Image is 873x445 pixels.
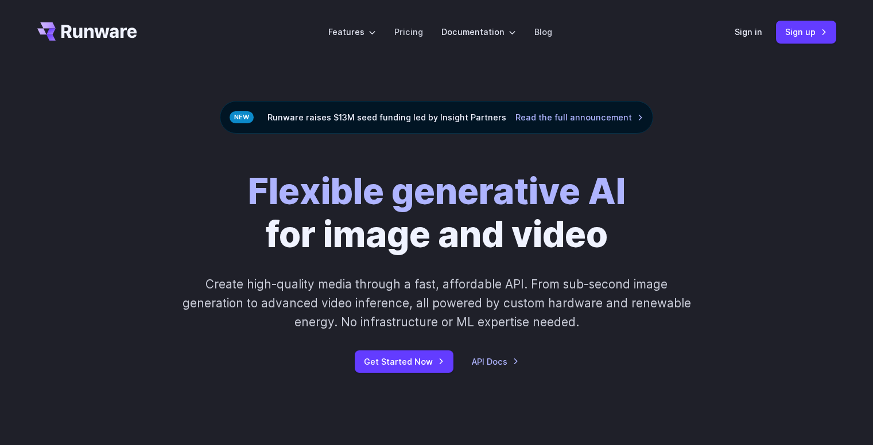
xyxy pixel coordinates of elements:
[534,25,552,38] a: Blog
[441,25,516,38] label: Documentation
[37,22,137,41] a: Go to /
[248,170,626,213] strong: Flexible generative AI
[394,25,423,38] a: Pricing
[248,170,626,256] h1: for image and video
[776,21,836,43] a: Sign up
[220,101,653,134] div: Runware raises $13M seed funding led by Insight Partners
[181,275,692,332] p: Create high-quality media through a fast, affordable API. From sub-second image generation to adv...
[735,25,762,38] a: Sign in
[355,350,453,373] a: Get Started Now
[515,111,643,124] a: Read the full announcement
[328,25,376,38] label: Features
[472,355,519,368] a: API Docs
